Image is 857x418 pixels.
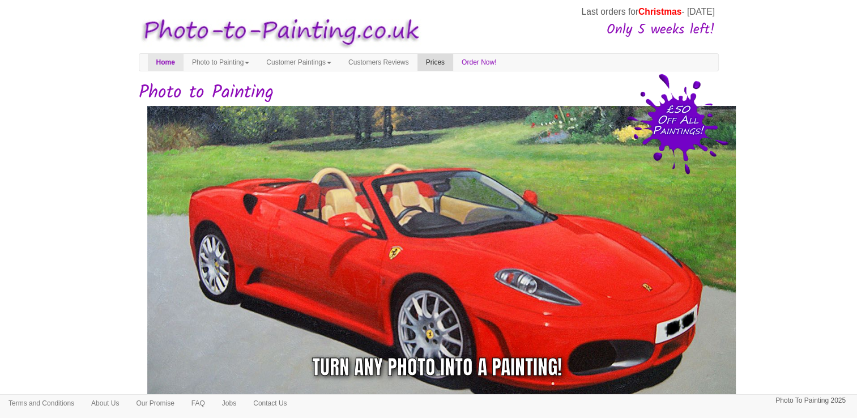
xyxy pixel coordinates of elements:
a: About Us [83,395,127,412]
a: Order Now! [453,54,505,71]
a: Prices [417,54,453,71]
div: Turn any photo into a painting! [312,353,562,382]
a: Contact Us [245,395,295,412]
a: Photo to Painting [184,54,258,71]
a: Customers Reviews [340,54,417,71]
span: Christmas [638,7,681,16]
a: Jobs [214,395,245,412]
img: Photo to Painting [133,10,423,54]
a: Our Promise [127,395,182,412]
h1: Photo to Painting [139,83,719,103]
h3: Only 5 weeks left! [425,23,715,37]
a: FAQ [183,395,214,412]
span: Last orders for - [DATE] [581,7,714,16]
a: Customer Paintings [258,54,340,71]
a: Home [148,54,184,71]
p: Photo To Painting 2025 [775,395,846,407]
img: 50 pound price drop [626,74,728,174]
